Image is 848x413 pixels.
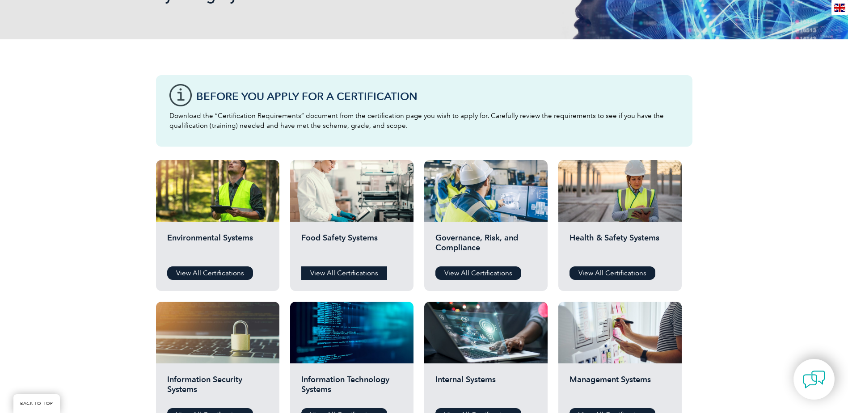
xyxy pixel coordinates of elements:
h3: Before You Apply For a Certification [196,91,679,102]
a: View All Certifications [167,266,253,280]
a: View All Certifications [435,266,521,280]
img: contact-chat.png [803,368,825,391]
h2: Food Safety Systems [301,233,402,260]
h2: Internal Systems [435,375,536,401]
a: View All Certifications [301,266,387,280]
h2: Health & Safety Systems [570,233,671,260]
h2: Environmental Systems [167,233,268,260]
a: View All Certifications [570,266,655,280]
h2: Governance, Risk, and Compliance [435,233,536,260]
a: BACK TO TOP [13,394,60,413]
h2: Information Technology Systems [301,375,402,401]
h2: Management Systems [570,375,671,401]
h2: Information Security Systems [167,375,268,401]
img: en [834,4,845,12]
p: Download the “Certification Requirements” document from the certification page you wish to apply ... [169,111,679,131]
